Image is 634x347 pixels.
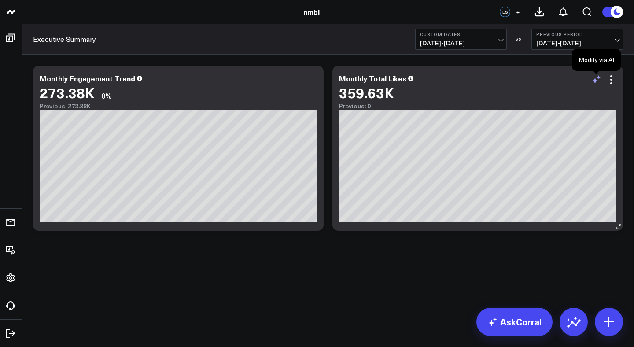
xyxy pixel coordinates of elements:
div: 273.38K [40,85,95,100]
div: Monthly Engagement Trend [40,74,135,83]
div: Previous: 0 [339,103,616,110]
span: [DATE] - [DATE] [420,40,502,47]
button: Previous Period[DATE]-[DATE] [531,29,623,50]
span: [DATE] - [DATE] [536,40,618,47]
span: + [516,9,520,15]
div: Monthly Total Likes [339,74,406,83]
div: 0% [101,91,112,100]
div: Previous: 273.38K [40,103,317,110]
button: Custom Dates[DATE]-[DATE] [415,29,507,50]
div: 359.63K [339,85,394,100]
a: AskCorral [476,308,553,336]
div: ES [500,7,510,17]
button: + [512,7,523,17]
a: Executive Summary [33,34,96,44]
b: Custom Dates [420,32,502,37]
a: nmbl [303,7,320,17]
b: Previous Period [536,32,618,37]
div: VS [511,37,527,42]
